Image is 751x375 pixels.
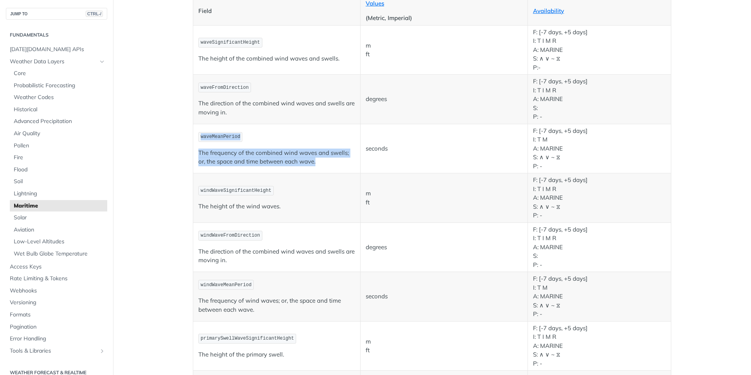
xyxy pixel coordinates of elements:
span: Pagination [10,323,105,331]
span: waveMeanPeriod [201,134,240,140]
p: seconds [366,144,522,153]
span: Core [14,70,105,77]
p: F: [-7 days, +5 days] I: T I M R A: MARINE S: P: - [533,77,666,121]
p: Field [198,7,355,16]
span: Maritime [14,202,105,210]
a: Weather Data LayersHide subpages for Weather Data Layers [6,56,107,68]
p: degrees [366,95,522,104]
a: [DATE][DOMAIN_NAME] APIs [6,44,107,55]
a: Core [10,68,107,79]
a: Access Keys [6,261,107,273]
span: Air Quality [14,130,105,138]
button: Hide subpages for Weather Data Layers [99,59,105,65]
span: Fire [14,154,105,162]
p: The frequency of the combined wind waves and swells; or, the space and time between each wave. [198,149,355,166]
span: Error Handling [10,335,105,343]
span: windWaveSignificantHeight [201,188,271,193]
p: F: [-7 days, +5 days] I: T M A: MARINE S: ∧ ∨ ~ ⧖ P: - [533,274,666,319]
span: Weather Data Layers [10,58,97,66]
p: The height of the wind waves. [198,202,355,211]
a: Error Handling [6,333,107,345]
a: Formats [6,309,107,321]
a: Tools & LibrariesShow subpages for Tools & Libraries [6,345,107,357]
a: Probabilistic Forecasting [10,80,107,92]
p: m ft [366,41,522,59]
a: Maritime [10,200,107,212]
span: waveFromDirection [201,85,249,90]
span: waveSignificantHeight [201,40,260,45]
span: [DATE][DOMAIN_NAME] APIs [10,46,105,53]
p: F: [-7 days, +5 days] I: T I M R A: MARINE S: ∧ ∨ ~ ⧖ P: - [533,324,666,368]
a: Availability [533,7,564,15]
span: windWaveMeanPeriod [201,282,252,288]
span: Solar [14,214,105,222]
a: Versioning [6,297,107,309]
a: Webhooks [6,285,107,297]
span: Versioning [10,299,105,307]
a: Rate Limiting & Tokens [6,273,107,285]
span: Lightning [14,190,105,198]
p: The height of the combined wind waves and swells. [198,54,355,63]
span: Pollen [14,142,105,150]
a: Fire [10,152,107,164]
span: Access Keys [10,263,105,271]
span: Rate Limiting & Tokens [10,275,105,283]
span: Webhooks [10,287,105,295]
p: F: [-7 days, +5 days] I: T I M R A: MARINE S: P: - [533,225,666,270]
p: degrees [366,243,522,252]
a: Low-Level Altitudes [10,236,107,248]
a: Soil [10,176,107,187]
span: Formats [10,311,105,319]
a: Aviation [10,224,107,236]
a: Weather Codes [10,92,107,103]
p: F: [-7 days, +5 days] I: T M A: MARINE S: ∧ ∨ ~ ⧖ P: - [533,127,666,171]
span: Flood [14,166,105,174]
a: Pagination [6,321,107,333]
span: Tools & Libraries [10,347,97,355]
p: F: [-7 days, +5 days] I: T I M R A: MARINE S: ∧ ∨ ~ ⧖ P: - [533,176,666,220]
p: m ft [366,189,522,207]
p: m ft [366,337,522,355]
span: Wet Bulb Globe Temperature [14,250,105,258]
span: Soil [14,178,105,186]
span: CTRL-/ [86,11,103,17]
p: The height of the primary swell. [198,350,355,359]
a: Solar [10,212,107,224]
p: The direction of the combined wind waves and swells are moving in. [198,99,355,117]
p: The direction of the combined wind waves and swells are moving in. [198,247,355,265]
p: F: [-7 days, +5 days] I: T I M R A: MARINE S: ∧ ∨ ~ ⧖ P:- [533,28,666,72]
span: windWaveFromDirection [201,233,260,238]
span: Probabilistic Forecasting [14,82,105,90]
p: seconds [366,292,522,301]
p: (Metric, Imperial) [366,14,522,23]
a: Advanced Precipitation [10,116,107,127]
span: Advanced Precipitation [14,118,105,125]
button: JUMP TOCTRL-/ [6,8,107,20]
span: Aviation [14,226,105,234]
span: Historical [14,106,105,114]
span: Low-Level Altitudes [14,238,105,246]
span: primarySwellWaveSignificantHeight [201,336,294,341]
button: Show subpages for Tools & Libraries [99,348,105,354]
a: Wet Bulb Globe Temperature [10,248,107,260]
p: The frequency of wind waves; or, the space and time between each wave. [198,296,355,314]
a: Pollen [10,140,107,152]
h2: Fundamentals [6,31,107,39]
a: Historical [10,104,107,116]
a: Flood [10,164,107,176]
span: Weather Codes [14,94,105,101]
a: Lightning [10,188,107,200]
a: Air Quality [10,128,107,140]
